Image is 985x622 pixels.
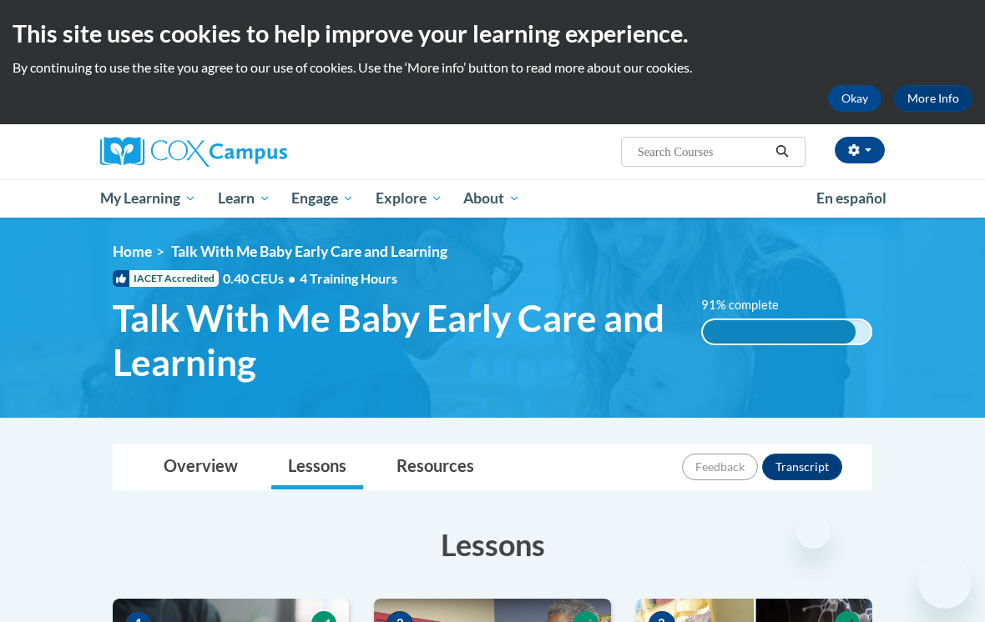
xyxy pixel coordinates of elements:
button: Feedback [682,454,758,480]
div: Main menu [88,179,897,218]
button: Account Settings [835,137,885,163]
button: Transcript [762,454,842,480]
a: Explore [365,179,453,218]
div: 91% complete [703,320,856,344]
a: Engage [280,179,365,218]
iframe: Close message [796,515,830,549]
span: • [288,270,295,286]
img: Cox Campus [100,137,287,167]
h3: Lessons [113,524,872,565]
span: En español [816,189,886,207]
span: Learn [218,188,270,208]
p: By continuing to use the site you agree to our use of cookies. Use the ‘More info’ button to read... [13,58,972,77]
a: About [453,179,532,218]
h2: This site uses cookies to help improve your learning experience. [13,17,972,50]
label: 91% complete [701,296,797,314]
span: About [463,188,520,208]
a: Home [113,243,152,260]
button: Search [770,142,795,162]
span: 0.40 CEUs [223,269,300,288]
span: Explore [376,188,442,208]
a: More Info [894,85,972,112]
span: My Learning [100,188,196,208]
a: Overview [147,445,255,489]
a: Lessons [271,445,363,489]
span: 4 Training Hours [300,270,397,286]
span: IACET Accredited [113,270,219,287]
span: Talk With Me Baby Early Care and Learning [171,243,447,260]
span: Talk With Me Baby Early Care and Learning [113,296,676,384]
a: En español [806,181,897,216]
span: Engage [291,188,354,208]
iframe: Button to launch messaging window [918,555,972,609]
button: Okay [828,85,881,112]
a: Cox Campus [100,137,345,167]
a: Resources [380,445,491,489]
a: My Learning [89,179,207,218]
input: Search Courses [636,142,770,162]
a: Learn [207,179,281,218]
